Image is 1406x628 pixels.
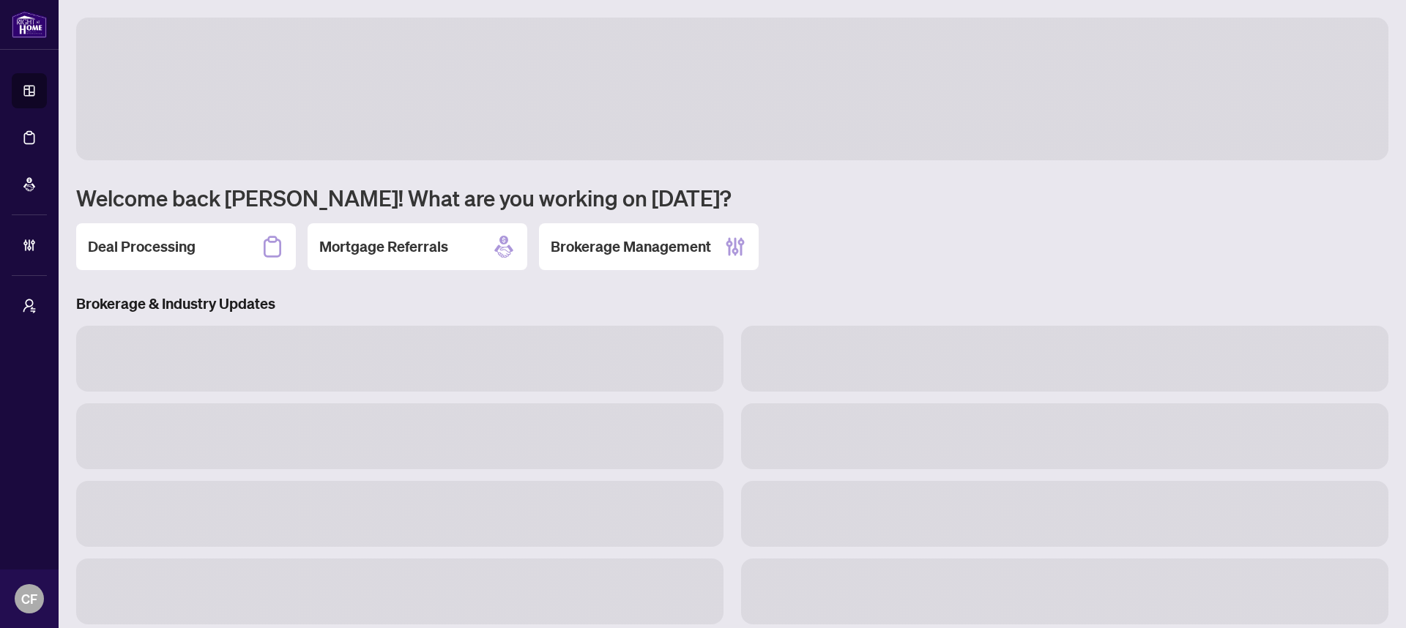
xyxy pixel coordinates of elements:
[88,236,196,257] h2: Deal Processing
[22,299,37,313] span: user-switch
[12,11,47,38] img: logo
[551,236,711,257] h2: Brokerage Management
[319,236,448,257] h2: Mortgage Referrals
[76,294,1388,314] h3: Brokerage & Industry Updates
[21,588,37,609] span: CF
[76,184,1388,212] h1: Welcome back [PERSON_NAME]! What are you working on [DATE]?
